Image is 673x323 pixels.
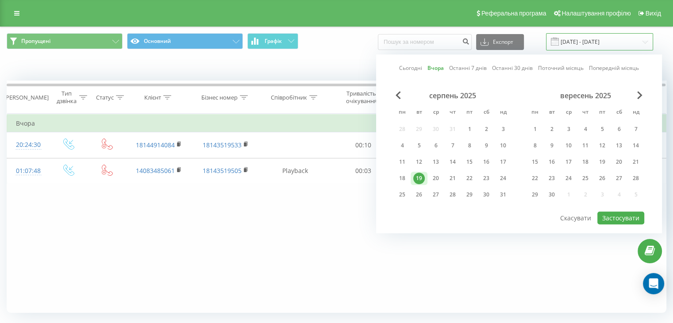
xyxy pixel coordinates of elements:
a: 14083485061 [136,166,175,175]
div: 26 [596,173,608,184]
div: чт 4 вер 2025 р. [577,123,594,136]
span: Графік [265,38,282,44]
div: сб 13 вер 2025 р. [611,139,627,152]
a: Останні 30 днів [492,64,533,73]
div: 28 [630,173,642,184]
td: Playback [259,158,331,184]
div: сб 6 вер 2025 р. [611,123,627,136]
div: 4 [580,123,591,135]
div: 26 [413,189,425,200]
div: 23 [481,173,492,184]
div: чт 7 серп 2025 р. [444,139,461,152]
div: 1 [464,123,475,135]
div: нд 10 серп 2025 р. [495,139,511,152]
div: ср 27 серп 2025 р. [427,188,444,201]
abbr: понеділок [396,106,409,119]
abbr: середа [562,106,575,119]
abbr: п’ятниця [596,106,609,119]
abbr: неділя [496,106,510,119]
button: Пропущені [7,33,123,49]
div: 13 [613,140,625,151]
div: нд 24 серп 2025 р. [495,172,511,185]
div: пн 22 вер 2025 р. [527,172,543,185]
div: сб 16 серп 2025 р. [478,155,495,169]
div: вт 16 вер 2025 р. [543,155,560,169]
div: пн 4 серп 2025 р. [394,139,411,152]
abbr: п’ятниця [463,106,476,119]
div: 7 [630,123,642,135]
div: нд 3 серп 2025 р. [495,123,511,136]
button: Основний [127,33,243,49]
div: 17 [497,156,509,168]
div: 24 [563,173,574,184]
div: нд 31 серп 2025 р. [495,188,511,201]
div: нд 7 вер 2025 р. [627,123,644,136]
a: 18143519533 [203,141,242,149]
div: нд 28 вер 2025 р. [627,172,644,185]
div: 2 [546,123,558,135]
div: 9 [481,140,492,151]
div: ср 10 вер 2025 р. [560,139,577,152]
abbr: понеділок [528,106,542,119]
div: вт 9 вер 2025 р. [543,139,560,152]
td: 00:10 [331,132,396,158]
div: 24 [497,173,509,184]
div: нд 17 серп 2025 р. [495,155,511,169]
div: 10 [563,140,574,151]
div: 3 [497,123,509,135]
div: 22 [529,173,541,184]
div: пн 18 серп 2025 р. [394,172,411,185]
div: 2 [481,123,492,135]
abbr: вівторок [412,106,426,119]
div: чт 14 серп 2025 р. [444,155,461,169]
div: 9 [546,140,558,151]
div: 7 [447,140,458,151]
div: ср 24 вер 2025 р. [560,172,577,185]
button: Графік [247,33,298,49]
div: ср 6 серп 2025 р. [427,139,444,152]
abbr: вівторок [545,106,558,119]
span: Реферальна програма [481,10,546,17]
div: 01:07:48 [16,162,39,180]
a: Попередній місяць [589,64,639,73]
div: пн 8 вер 2025 р. [527,139,543,152]
abbr: четвер [579,106,592,119]
a: Останні 7 днів [449,64,487,73]
span: Пропущені [21,38,50,45]
div: 11 [396,156,408,168]
div: 20 [613,156,625,168]
div: чт 25 вер 2025 р. [577,172,594,185]
div: пт 29 серп 2025 р. [461,188,478,201]
td: 00:03 [331,158,396,184]
div: вт 12 серп 2025 р. [411,155,427,169]
div: сб 2 серп 2025 р. [478,123,495,136]
div: вт 19 серп 2025 р. [411,172,427,185]
div: 27 [613,173,625,184]
div: 17 [563,156,574,168]
div: 3 [563,123,574,135]
div: 16 [481,156,492,168]
div: чт 18 вер 2025 р. [577,155,594,169]
div: 15 [529,156,541,168]
div: пт 15 серп 2025 р. [461,155,478,169]
div: 12 [413,156,425,168]
a: 18143519505 [203,166,242,175]
div: 30 [546,189,558,200]
td: Вчора [7,115,666,132]
div: [PERSON_NAME] [4,94,49,101]
div: сб 23 серп 2025 р. [478,172,495,185]
div: пт 8 серп 2025 р. [461,139,478,152]
a: Сьогодні [399,64,422,73]
div: 22 [464,173,475,184]
div: 6 [430,140,442,151]
div: нд 21 вер 2025 р. [627,155,644,169]
span: Вихід [646,10,661,17]
div: 8 [464,140,475,151]
div: вт 23 вер 2025 р. [543,172,560,185]
div: пт 26 вер 2025 р. [594,172,611,185]
div: 28 [447,189,458,200]
div: 5 [413,140,425,151]
div: 5 [596,123,608,135]
div: пн 25 серп 2025 р. [394,188,411,201]
div: Тривалість очікування [339,90,384,105]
